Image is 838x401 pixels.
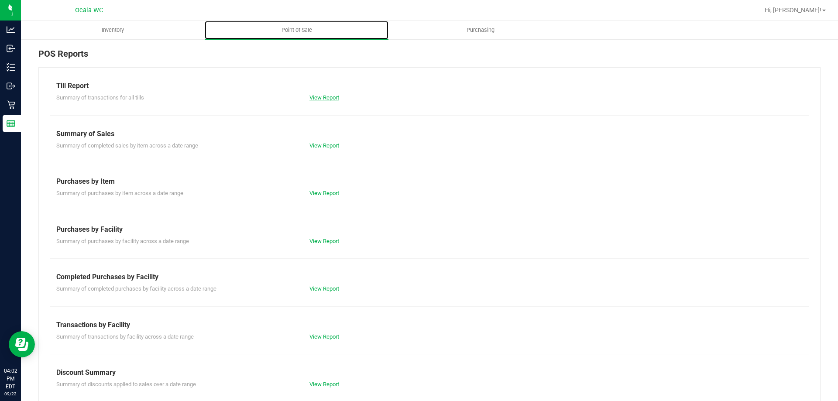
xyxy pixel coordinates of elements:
inline-svg: Inbound [7,44,15,53]
a: Inventory [21,21,205,39]
div: Completed Purchases by Facility [56,272,803,282]
span: Inventory [90,26,136,34]
a: View Report [309,285,339,292]
inline-svg: Reports [7,119,15,128]
span: Hi, [PERSON_NAME]! [765,7,821,14]
div: POS Reports [38,47,821,67]
span: Summary of completed sales by item across a date range [56,142,198,149]
span: Summary of completed purchases by facility across a date range [56,285,216,292]
div: Summary of Sales [56,129,803,139]
span: Summary of transactions by facility across a date range [56,333,194,340]
span: Purchasing [455,26,506,34]
inline-svg: Outbound [7,82,15,90]
span: Ocala WC [75,7,103,14]
a: View Report [309,94,339,101]
div: Discount Summary [56,367,803,378]
a: View Report [309,142,339,149]
p: 04:02 PM EDT [4,367,17,391]
a: View Report [309,190,339,196]
a: View Report [309,381,339,387]
span: Summary of purchases by item across a date range [56,190,183,196]
span: Summary of discounts applied to sales over a date range [56,381,196,387]
a: View Report [309,238,339,244]
div: Transactions by Facility [56,320,803,330]
a: View Report [309,333,339,340]
a: Purchasing [388,21,572,39]
span: Point of Sale [270,26,324,34]
div: Purchases by Facility [56,224,803,235]
div: Till Report [56,81,803,91]
span: Summary of transactions for all tills [56,94,144,101]
inline-svg: Inventory [7,63,15,72]
inline-svg: Analytics [7,25,15,34]
a: Point of Sale [205,21,388,39]
iframe: Resource center [9,331,35,357]
div: Purchases by Item [56,176,803,187]
inline-svg: Retail [7,100,15,109]
p: 09/22 [4,391,17,397]
span: Summary of purchases by facility across a date range [56,238,189,244]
